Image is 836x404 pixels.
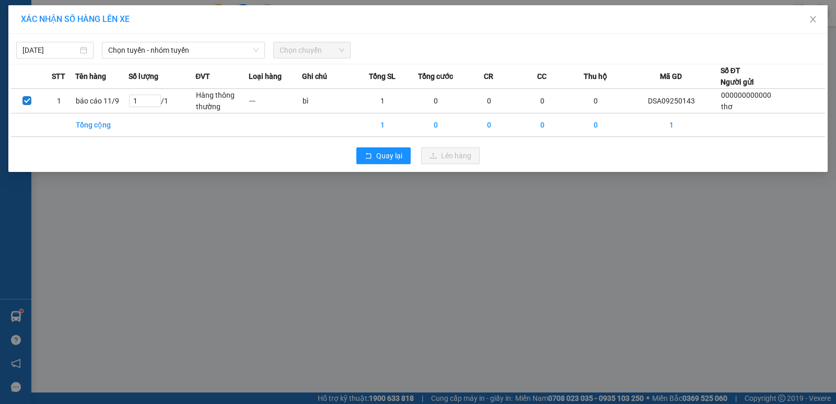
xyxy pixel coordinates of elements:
[249,89,302,113] td: ---
[36,63,121,71] strong: BIÊN NHẬN GỬI HÀNG HOÁ
[537,71,547,82] span: CC
[356,147,411,164] button: rollbackQuay lại
[302,89,355,113] td: bì
[99,47,147,55] span: 18:14:53 [DATE]
[129,89,196,113] td: / 1
[10,24,24,50] img: logo
[516,89,569,113] td: 0
[249,71,282,82] span: Loại hàng
[280,42,344,58] span: Chọn chuyến
[105,73,122,79] span: VP 214
[75,71,106,82] span: Tên hàng
[721,91,771,99] span: 000000000000
[100,39,147,47] span: DSA09250143
[584,71,607,82] span: Thu hộ
[195,71,210,82] span: ĐVT
[484,71,493,82] span: CR
[376,150,402,161] span: Quay lại
[108,42,259,58] span: Chọn tuyến - nhóm tuyến
[10,73,21,88] span: Nơi gửi:
[569,113,622,137] td: 0
[409,113,462,137] td: 0
[52,71,65,82] span: STT
[660,71,682,82] span: Mã GD
[22,44,78,56] input: 11/09/2025
[721,65,754,88] div: Số ĐT Người gửi
[253,47,259,53] span: down
[409,89,462,113] td: 0
[302,71,327,82] span: Ghi chú
[27,17,85,56] strong: CÔNG TY TNHH [GEOGRAPHIC_DATA] 214 QL13 - P.26 - Q.BÌNH THẠNH - TP HCM 1900888606
[195,89,249,113] td: Hàng thông thường
[622,113,721,137] td: 1
[21,14,130,24] span: XÁC NHẬN SỐ HÀNG LÊN XE
[462,113,516,137] td: 0
[365,152,372,160] span: rollback
[809,15,817,24] span: close
[462,89,516,113] td: 0
[80,73,97,88] span: Nơi nhận:
[569,89,622,113] td: 0
[129,71,158,82] span: Số lượng
[516,113,569,137] td: 0
[421,147,480,164] button: uploadLên hàng
[75,89,129,113] td: báo cáo 11/9
[43,89,75,113] td: 1
[356,89,409,113] td: 1
[721,102,733,111] span: thơ
[418,71,453,82] span: Tổng cước
[798,5,828,34] button: Close
[356,113,409,137] td: 1
[75,113,129,137] td: Tổng cộng
[622,89,721,113] td: DSA09250143
[369,71,396,82] span: Tổng SL
[36,73,62,79] span: PV Đắk Sắk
